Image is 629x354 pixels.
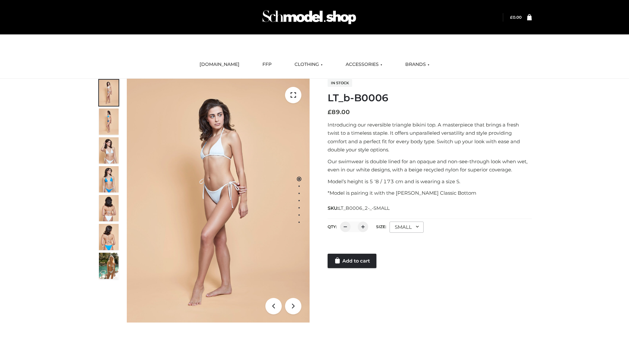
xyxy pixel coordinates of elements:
[510,15,522,20] bdi: 0.00
[328,189,532,197] p: *Model is pairing it with the [PERSON_NAME] Classic Bottom
[400,57,434,72] a: BRANDS
[99,108,119,135] img: ArielClassicBikiniTop_CloudNine_AzureSky_OW114ECO_2-scaled.jpg
[328,121,532,154] p: Introducing our reversible triangle bikini top. A masterpiece that brings a fresh twist to a time...
[99,137,119,164] img: ArielClassicBikiniTop_CloudNine_AzureSky_OW114ECO_3-scaled.jpg
[328,92,532,104] h1: LT_b-B0006
[195,57,244,72] a: [DOMAIN_NAME]
[328,108,350,116] bdi: 89.00
[328,108,332,116] span: £
[328,177,532,186] p: Model’s height is 5 ‘8 / 173 cm and is wearing a size S.
[127,79,310,323] img: ArielClassicBikiniTop_CloudNine_AzureSky_OW114ECO_1
[376,224,386,229] label: Size:
[99,166,119,192] img: ArielClassicBikiniTop_CloudNine_AzureSky_OW114ECO_4-scaled.jpg
[99,80,119,106] img: ArielClassicBikiniTop_CloudNine_AzureSky_OW114ECO_1-scaled.jpg
[341,57,387,72] a: ACCESSORIES
[99,224,119,250] img: ArielClassicBikiniTop_CloudNine_AzureSky_OW114ECO_8-scaled.jpg
[328,204,390,212] span: SKU:
[510,15,513,20] span: £
[510,15,522,20] a: £0.00
[338,205,390,211] span: LT_B0006_2-_-SMALL
[328,254,376,268] a: Add to cart
[328,157,532,174] p: Our swimwear is double lined for an opaque and non-see-through look when wet, even in our white d...
[260,4,358,30] img: Schmodel Admin 964
[390,222,424,233] div: SMALL
[99,195,119,221] img: ArielClassicBikiniTop_CloudNine_AzureSky_OW114ECO_7-scaled.jpg
[290,57,328,72] a: CLOTHING
[328,224,337,229] label: QTY:
[257,57,276,72] a: FFP
[328,79,352,87] span: In stock
[99,253,119,279] img: Arieltop_CloudNine_AzureSky2.jpg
